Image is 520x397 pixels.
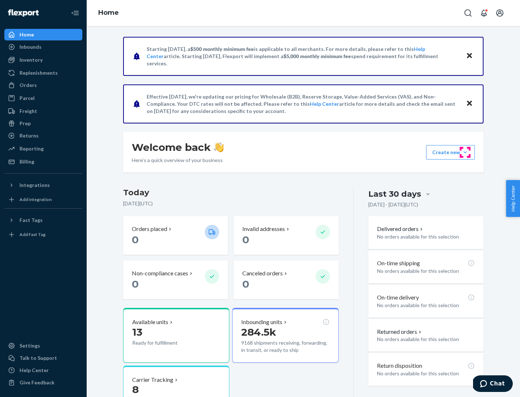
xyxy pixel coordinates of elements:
p: Starting [DATE], a is applicable to all merchants. For more details, please refer to this article... [147,45,459,67]
p: Invalid addresses [242,225,285,233]
a: Inbounds [4,41,82,53]
button: Open Search Box [461,6,475,20]
span: 0 [242,234,249,246]
a: Add Integration [4,194,82,205]
div: Billing [19,158,34,165]
a: Settings [4,340,82,352]
span: 13 [132,326,142,338]
button: Fast Tags [4,214,82,226]
p: On-time delivery [377,293,419,302]
p: [DATE] ( UTC ) [123,200,339,207]
span: 0 [132,278,139,290]
div: Inbounds [19,43,42,51]
p: 9168 shipments receiving, forwarding, in transit, or ready to ship [241,339,329,354]
span: 8 [132,383,139,396]
p: Here’s a quick overview of your business [132,157,224,164]
iframe: Opens a widget where you can chat to one of our agents [473,375,513,393]
p: Ready for fulfillment [132,339,199,346]
div: Prep [19,120,31,127]
button: Non-compliance cases 0 [123,261,228,299]
span: 0 [242,278,249,290]
img: hand-wave emoji [214,142,224,152]
a: Home [4,29,82,40]
p: Inbounding units [241,318,282,326]
a: Help Center [4,365,82,376]
button: Close [465,99,474,109]
p: No orders available for this selection [377,302,475,309]
div: Talk to Support [19,354,57,362]
a: Help Center [310,101,339,107]
a: Billing [4,156,82,167]
span: $500 monthly minimum fee [190,46,254,52]
div: Give Feedback [19,379,55,386]
div: Home [19,31,34,38]
button: Invalid addresses 0 [234,216,338,255]
a: Home [98,9,119,17]
span: $5,000 monthly minimum fee [283,53,351,59]
h1: Welcome back [132,141,224,154]
a: Returns [4,130,82,141]
button: Available units13Ready for fulfillment [123,308,229,363]
div: Replenishments [19,69,58,77]
a: Parcel [4,92,82,104]
p: No orders available for this selection [377,336,475,343]
div: Settings [19,342,40,349]
a: Orders [4,79,82,91]
span: 284.5k [241,326,276,338]
div: Freight [19,108,37,115]
button: Canceled orders 0 [234,261,338,299]
h3: Today [123,187,339,198]
button: Give Feedback [4,377,82,388]
button: Help Center [506,180,520,217]
button: Delivered orders [377,225,424,233]
a: Reporting [4,143,82,154]
button: Talk to Support [4,352,82,364]
div: Integrations [19,182,50,189]
div: Add Fast Tag [19,231,45,237]
div: Fast Tags [19,217,43,224]
div: Last 30 days [368,188,421,200]
button: Close Navigation [68,6,82,20]
p: Non-compliance cases [132,269,188,278]
button: Open notifications [477,6,491,20]
div: Orders [19,82,37,89]
div: Reporting [19,145,44,152]
span: 0 [132,234,139,246]
p: On-time shipping [377,259,420,267]
button: Inbounding units284.5k9168 shipments receiving, forwarding, in transit, or ready to ship [232,308,338,363]
button: Returned orders [377,328,423,336]
img: Flexport logo [8,9,39,17]
p: Carrier Tracking [132,376,173,384]
p: No orders available for this selection [377,370,475,377]
p: Available units [132,318,168,326]
button: Orders placed 0 [123,216,228,255]
a: Freight [4,105,82,117]
div: Inventory [19,56,43,64]
div: Parcel [19,95,35,102]
p: Effective [DATE], we're updating our pricing for Wholesale (B2B), Reserve Storage, Value-Added Se... [147,93,459,115]
p: Return disposition [377,362,422,370]
button: Integrations [4,179,82,191]
button: Create new [426,145,475,160]
div: Add Integration [19,196,52,202]
div: Help Center [19,367,49,374]
ol: breadcrumbs [92,3,125,23]
a: Inventory [4,54,82,66]
p: Canceled orders [242,269,283,278]
button: Open account menu [493,6,507,20]
a: Prep [4,118,82,129]
button: Close [465,51,474,61]
p: No orders available for this selection [377,233,475,240]
p: [DATE] - [DATE] ( UTC ) [368,201,418,208]
a: Add Fast Tag [4,229,82,240]
a: Replenishments [4,67,82,79]
p: No orders available for this selection [377,267,475,275]
p: Orders placed [132,225,167,233]
div: Returns [19,132,39,139]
